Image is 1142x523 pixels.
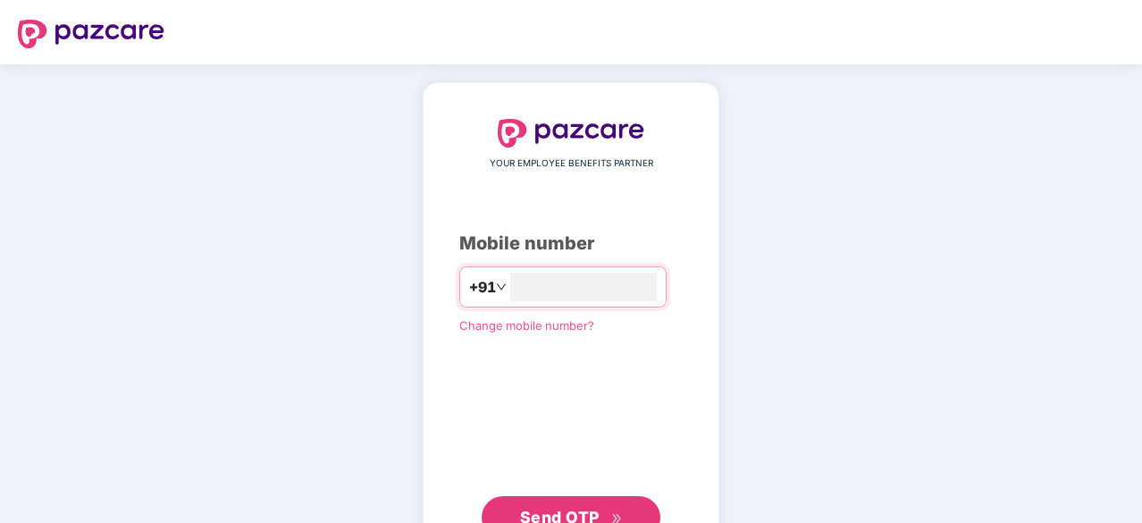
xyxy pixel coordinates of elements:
img: logo [18,20,164,48]
span: YOUR EMPLOYEE BENEFITS PARTNER [490,156,653,171]
div: Mobile number [459,230,683,257]
img: logo [498,119,644,148]
a: Change mobile number? [459,318,594,333]
span: down [496,282,507,292]
span: +91 [469,276,496,299]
